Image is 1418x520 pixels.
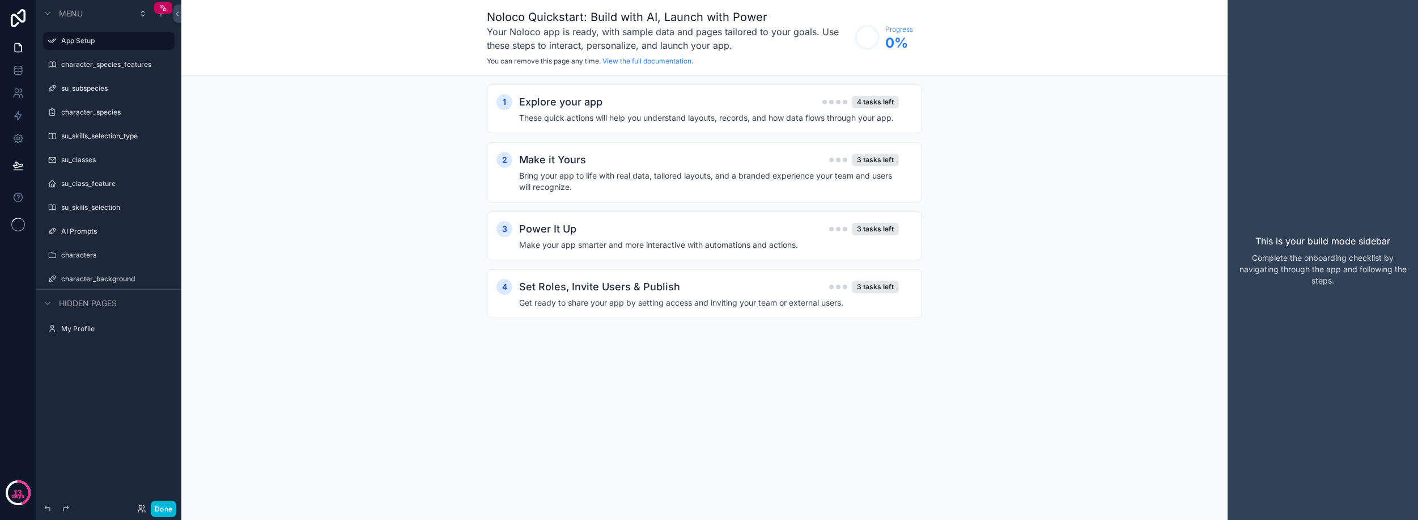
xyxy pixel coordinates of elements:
[519,279,680,295] h2: Set Roles, Invite Users & Publish
[852,281,899,293] div: 3 tasks left
[1237,252,1409,286] p: Complete the onboarding checklist by navigating through the app and following the steps.
[519,152,586,168] h2: Make it Yours
[496,94,512,110] div: 1
[61,60,168,69] label: character_species_features
[61,203,168,212] label: su_skills_selection
[852,96,899,108] div: 4 tasks left
[181,75,1228,349] div: scrollable content
[519,239,899,251] h4: Make your app smarter and more interactive with automations and actions.
[14,487,22,498] p: 13
[519,221,576,237] h2: Power It Up
[852,223,899,235] div: 3 tasks left
[61,324,168,333] label: My Profile
[61,36,168,45] label: App Setup
[602,57,693,65] a: View the full documentation.
[885,25,913,34] span: Progress
[496,152,512,168] div: 2
[519,297,899,308] h4: Get ready to share your app by setting access and inviting your team or external users.
[61,155,168,164] label: su_classes
[496,221,512,237] div: 3
[852,154,899,166] div: 3 tasks left
[1255,234,1390,248] p: This is your build mode sidebar
[59,8,83,19] span: Menu
[151,501,176,517] button: Done
[519,94,602,110] h2: Explore your app
[11,492,25,501] p: days
[487,57,601,65] span: You can remove this page any time.
[61,274,168,284] label: character_background
[61,132,168,141] label: su_skills_selection_type
[61,84,168,93] label: su_subspecies
[885,34,913,52] span: 0 %
[519,170,899,193] h4: Bring your app to life with real data, tailored layouts, and a branded experience your team and u...
[487,25,849,52] h3: Your Noloco app is ready, with sample data and pages tailored to your goals. Use these steps to i...
[496,279,512,295] div: 4
[61,251,168,260] label: characters
[519,112,899,124] h4: These quick actions will help you understand layouts, records, and how data flows through your app.
[487,9,849,25] h1: Noloco Quickstart: Build with AI, Launch with Power
[61,179,168,188] label: su_class_feature
[61,108,168,117] label: character_species
[61,227,168,236] label: AI Prompts
[59,298,117,309] span: Hidden pages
